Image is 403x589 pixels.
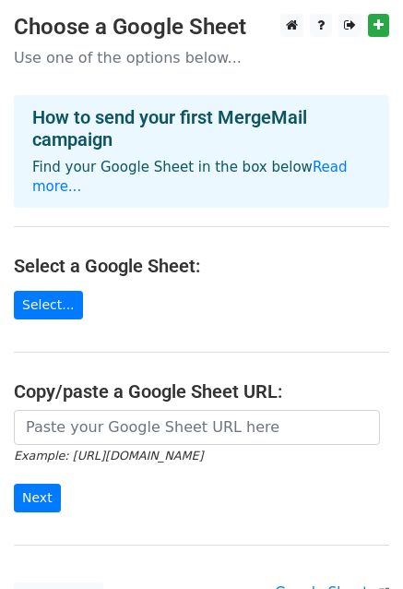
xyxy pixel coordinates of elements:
[14,255,389,277] h4: Select a Google Sheet:
[14,48,389,67] p: Use one of the options below...
[14,484,61,512] input: Next
[32,158,371,197] p: Find your Google Sheet in the box below
[32,159,348,195] a: Read more...
[14,291,83,319] a: Select...
[14,380,389,403] h4: Copy/paste a Google Sheet URL:
[14,410,380,445] input: Paste your Google Sheet URL here
[14,14,389,41] h3: Choose a Google Sheet
[14,449,203,463] small: Example: [URL][DOMAIN_NAME]
[311,500,403,589] iframe: Chat Widget
[32,106,371,150] h4: How to send your first MergeMail campaign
